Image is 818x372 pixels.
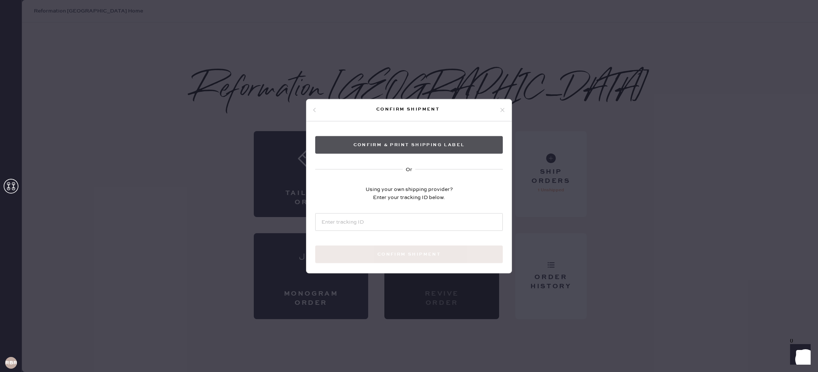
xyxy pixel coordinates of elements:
div: Or [406,165,412,173]
iframe: Front Chat [783,339,815,371]
button: Confirm shipment [315,245,503,263]
div: Confirm shipment [317,105,499,114]
button: Confirm & Print shipping label [315,136,503,154]
input: Enter tracking ID [315,213,503,231]
div: Using your own shipping provider? Enter your tracking ID below. [366,185,453,201]
h3: RBRA [5,360,17,365]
